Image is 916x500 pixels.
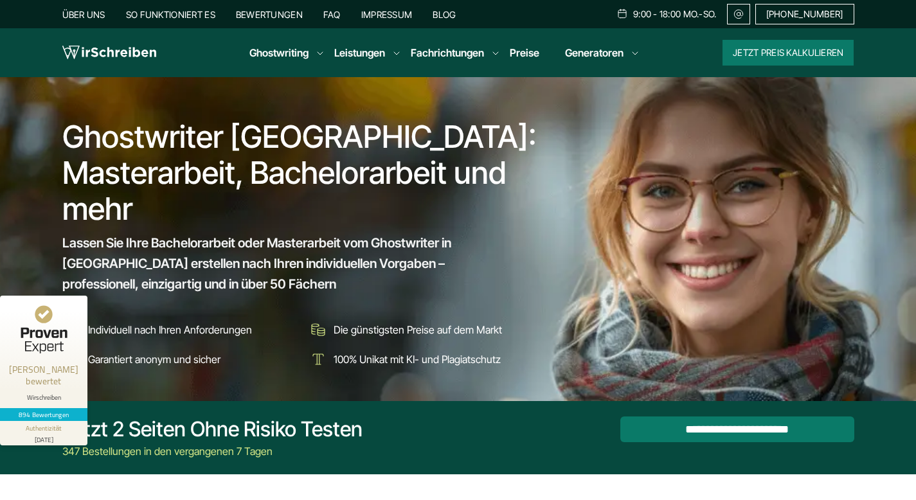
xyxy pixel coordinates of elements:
[510,46,539,59] a: Preise
[5,393,82,402] div: Wirschreiben
[126,9,215,20] a: So funktioniert es
[62,349,299,370] li: Garantiert anonym und sicher
[633,9,717,19] span: 9:00 - 18:00 Mo.-So.
[62,43,156,62] img: logo wirschreiben
[308,319,328,340] img: Die günstigsten Preise auf dem Markt
[26,424,62,433] div: Authentizität
[433,9,456,20] a: Blog
[308,319,544,340] li: Die günstigsten Preise auf dem Markt
[755,4,854,24] a: [PHONE_NUMBER]
[62,9,105,20] a: Über uns
[323,9,341,20] a: FAQ
[308,349,544,370] li: 100% Unikat mit KI- und Plagiatschutz
[62,416,363,442] div: Jetzt 2 Seiten ohne Risiko testen
[62,119,546,227] h1: Ghostwriter [GEOGRAPHIC_DATA]: Masterarbeit, Bachelorarbeit und mehr
[62,233,521,294] span: Lassen Sie Ihre Bachelorarbeit oder Masterarbeit vom Ghostwriter in [GEOGRAPHIC_DATA] erstellen n...
[308,349,328,370] img: 100% Unikat mit KI- und Plagiatschutz
[565,45,624,60] a: Generatoren
[733,9,744,19] img: Email
[5,433,82,443] div: [DATE]
[249,45,309,60] a: Ghostwriting
[62,443,363,459] div: 347 Bestellungen in den vergangenen 7 Tagen
[723,40,854,66] button: Jetzt Preis kalkulieren
[236,9,303,20] a: Bewertungen
[411,45,484,60] a: Fachrichtungen
[616,8,628,19] img: Schedule
[361,9,413,20] a: Impressum
[766,9,843,19] span: [PHONE_NUMBER]
[334,45,385,60] a: Leistungen
[62,319,299,340] li: Individuell nach Ihren Anforderungen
